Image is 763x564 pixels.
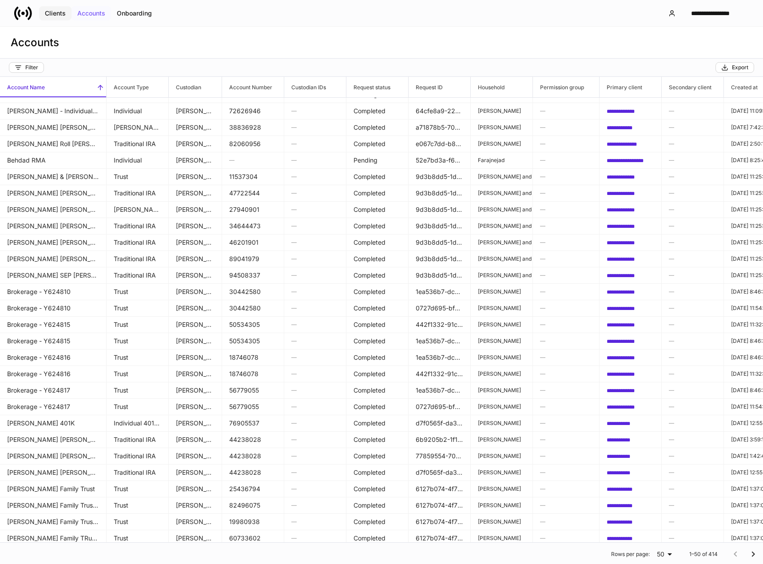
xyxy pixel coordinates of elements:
h6: — [540,222,592,230]
h6: — [669,189,716,197]
h6: — [291,501,339,509]
td: Completed [346,349,409,366]
td: Schwab [169,333,222,350]
td: 30442580 [222,300,284,317]
h6: — [291,468,339,477]
h6: Request ID [409,83,443,91]
h6: Permission group [533,83,584,91]
div: Accounts [77,10,105,16]
p: [PERSON_NAME] [478,502,525,509]
td: d7f0565f-da3a-4956-b5ac-2aeda2fd5d10 [409,415,471,432]
button: Go to next page [744,545,762,563]
h6: Custodian [169,83,201,91]
h6: — [291,435,339,444]
p: [PERSON_NAME] [478,107,525,115]
h6: — [291,517,339,526]
td: 8f55235f-8467-48ae-a972-ce75e154702b [600,448,662,465]
td: 908559ee-b64b-4bc5-bf7d-6fb981717f4b [600,218,662,234]
td: Completed [346,382,409,399]
td: 1ea536b7-dc57-4358-bf18-cc18153126f0 [409,349,471,366]
h6: — [229,156,277,164]
td: Schwab [169,283,222,300]
td: Individual [107,152,169,169]
p: [PERSON_NAME] [478,305,525,312]
td: 25436794 [222,481,284,497]
h6: — [291,304,339,312]
td: ac1abe84-065b-44d6-a180-900615c3d4e3 [600,497,662,514]
td: Completed [346,415,409,432]
td: 6127b074-4f79-4c4e-a14a-231c6161e78b [409,481,471,497]
td: Individual [107,103,169,119]
td: Trust [107,497,169,514]
h6: — [540,369,592,378]
td: Traditional IRA [107,267,169,284]
h6: — [669,123,716,131]
td: Roth IRA [107,119,169,136]
h6: — [669,304,716,312]
h6: — [669,172,716,181]
h6: — [540,189,592,197]
td: Traditional IRA [107,448,169,465]
td: 8f55235f-8467-48ae-a972-ce75e154702b [600,464,662,481]
td: Trust [107,316,169,333]
td: Schwab [169,119,222,136]
td: 44238028 [222,448,284,465]
td: Schwab [169,300,222,317]
td: Completed [346,316,409,333]
h6: — [669,386,716,394]
td: 6b9205b2-1f12-4113-a793-2a1c008872e6 [409,431,471,448]
h6: — [540,238,592,246]
td: Schwab [169,464,222,481]
h6: — [540,337,592,345]
td: Pending [346,152,409,169]
h3: Accounts [11,36,59,50]
td: Schwab [169,250,222,267]
h6: — [540,468,592,477]
td: Schwab [169,218,222,234]
h6: — [540,139,592,148]
p: [PERSON_NAME] and [PERSON_NAME] [478,206,525,213]
h6: — [291,107,339,115]
td: 00037566-bbb7-41a0-9123-be23ec59904c [600,365,662,382]
h6: — [291,123,339,131]
td: 9d3b8dd5-1d4a-4f14-b6e4-245e8e3a303e [409,234,471,251]
h6: — [669,402,716,411]
td: Trust [107,365,169,382]
td: 72626946 [222,103,284,119]
td: Schwab [169,398,222,415]
h6: — [669,238,716,246]
h6: — [540,172,592,181]
h6: — [291,287,339,296]
h6: — [540,205,592,214]
h6: — [669,320,716,329]
td: Completed [346,218,409,234]
td: 9d3b8dd5-1d4a-4f14-b6e4-245e8e3a303e [409,201,471,218]
td: 8f55235f-8467-48ae-a972-ce75e154702b [600,415,662,432]
td: Schwab [169,267,222,284]
h6: — [291,189,339,197]
h6: — [540,402,592,411]
td: 00037566-bbb7-41a0-9123-be23ec59904c [600,316,662,333]
p: [PERSON_NAME] [478,518,525,525]
td: Schwab [169,530,222,547]
td: Schwab [169,201,222,218]
td: 50534305 [222,316,284,333]
span: Household [471,77,533,97]
h6: Created at [724,83,758,91]
h6: — [540,320,592,329]
td: Completed [346,135,409,152]
td: 82060956 [222,135,284,152]
td: 6127b074-4f79-4c4e-a14a-231c6161e78b [409,497,471,514]
td: 436679bd-fbc6-4f7a-889e-385d6e034a4f [600,135,662,152]
p: [PERSON_NAME] and [PERSON_NAME] [478,173,525,180]
span: Request status [346,77,408,97]
h6: — [540,254,592,263]
td: Traditional IRA [107,431,169,448]
div: Export [721,64,748,71]
h6: — [291,353,339,361]
td: Schwab [169,316,222,333]
h6: — [291,271,339,279]
td: Completed [346,431,409,448]
h6: — [291,156,339,164]
h6: — [669,156,716,164]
